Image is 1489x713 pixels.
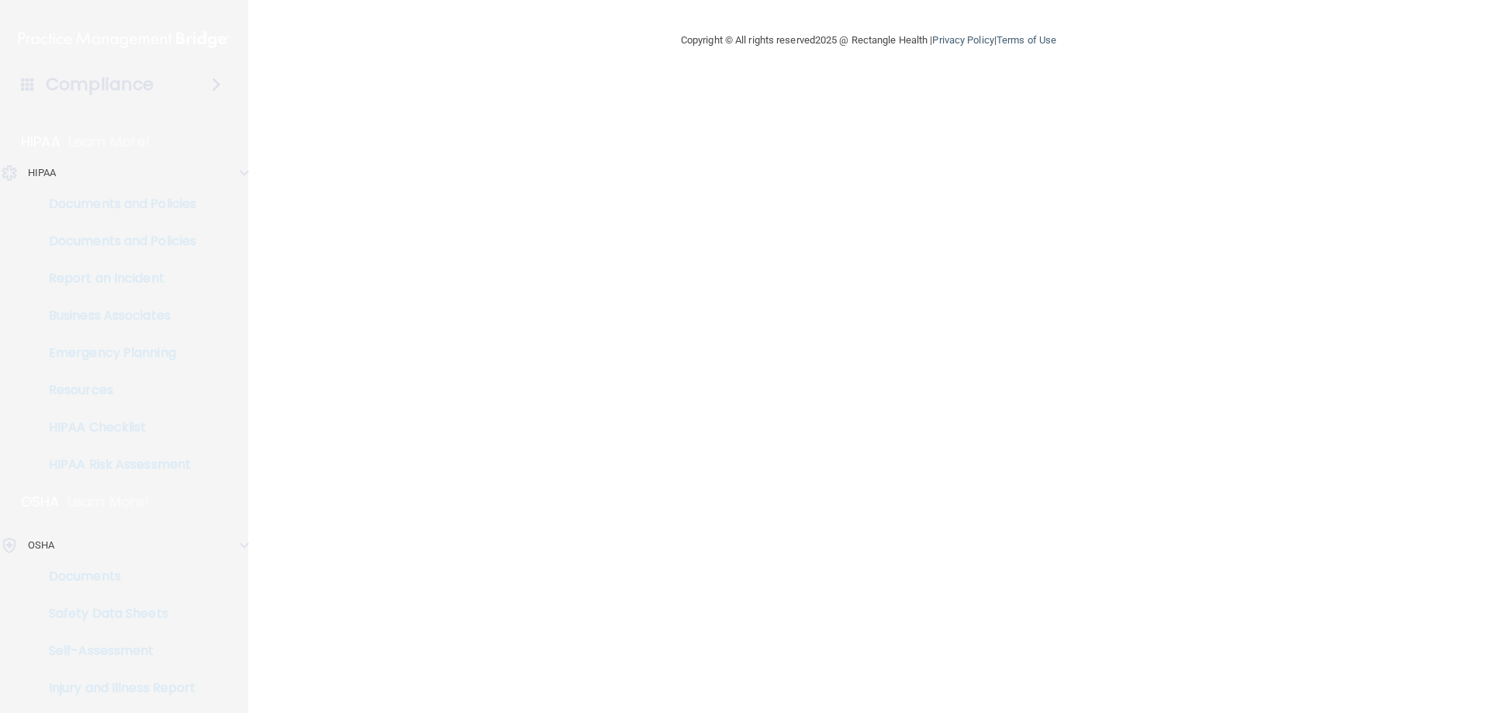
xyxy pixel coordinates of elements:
p: Resources [10,382,222,398]
p: Self-Assessment [10,643,222,659]
p: Learn More! [68,133,150,151]
div: Copyright © All rights reserved 2025 @ Rectangle Health | | [586,16,1152,65]
p: HIPAA Checklist [10,420,222,435]
p: Report an Incident [10,271,222,286]
p: OSHA [28,536,54,555]
p: Documents and Policies [10,234,222,249]
p: Injury and Illness Report [10,680,222,696]
a: Privacy Policy [932,34,993,46]
p: Learn More! [67,493,150,511]
a: Terms of Use [997,34,1056,46]
p: HIPAA [28,164,57,182]
p: Documents and Policies [10,196,222,212]
h4: Compliance [46,74,154,95]
p: Safety Data Sheets [10,606,222,621]
p: Emergency Planning [10,345,222,361]
p: Business Associates [10,308,222,324]
p: Documents [10,569,222,584]
p: HIPAA Risk Assessment [10,457,222,472]
p: OSHA [21,493,60,511]
p: HIPAA [21,133,60,151]
img: PMB logo [19,24,230,55]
